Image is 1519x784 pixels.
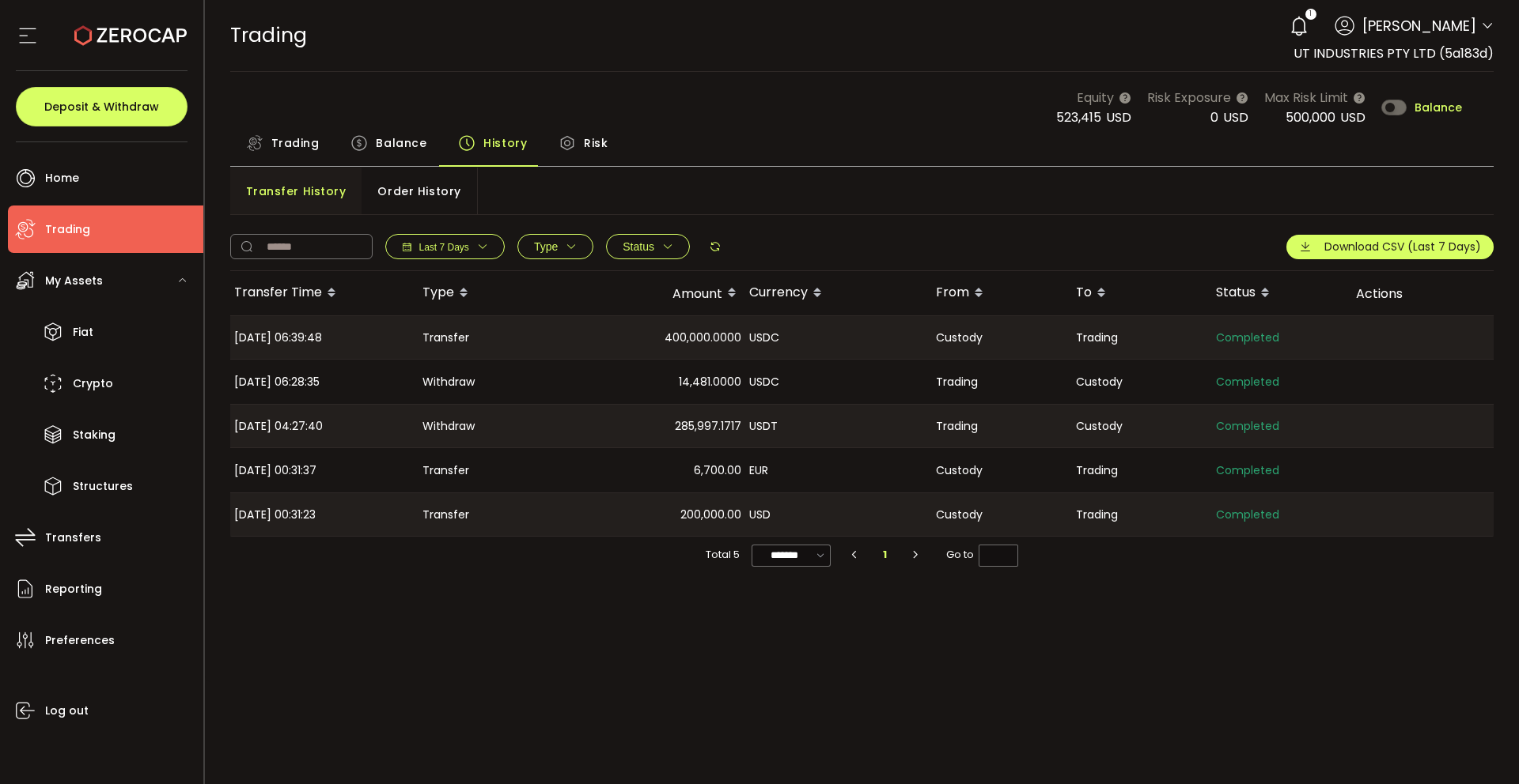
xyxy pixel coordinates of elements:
span: Custody [1076,373,1123,391]
span: Trading [271,127,320,159]
span: 500,000 [1286,108,1335,126]
span: USD [1223,108,1248,126]
div: Amount [559,280,745,307]
span: Transfer [422,506,469,524]
span: Withdraw [422,417,475,435]
span: USDT [749,417,778,435]
span: Trading [936,417,978,435]
span: My Assets [45,269,103,292]
span: Deposit & Withdraw [44,101,159,112]
div: Type [419,280,559,307]
span: Balance [376,127,426,159]
span: Log out [45,699,89,722]
span: Trading [1076,462,1118,480]
span: 1 [1309,9,1312,20]
span: Crypto [73,372,113,395]
iframe: Chat Widget [1440,708,1519,784]
span: Home [45,167,79,190]
span: Max Risk Limit [1264,88,1348,107]
span: 400,000.0000 [665,329,741,347]
span: 285,997.1717 [675,417,741,435]
span: Completed [1216,373,1279,391]
span: Type [534,240,558,253]
span: Reporting [45,578,102,601]
span: [DATE] 06:28:35 [234,373,320,391]
span: Transfer [422,329,469,347]
span: EUR [749,462,768,480]
span: USD [749,506,771,524]
span: Custody [936,506,983,524]
span: Trading [230,21,307,49]
button: Last 7 Days [385,234,505,259]
div: Transfer Time [230,280,419,307]
span: Trading [45,218,90,241]
span: Completed [1216,329,1279,347]
span: Withdraw [422,373,475,391]
span: USD [1106,108,1131,126]
li: 1 [871,544,900,566]
span: UT INDUSTRIES PTY LTD (5a183d) [1294,44,1494,62]
span: 6,700.00 [694,462,741,480]
span: Status [623,240,654,253]
span: Download CSV (Last 7 Days) [1324,239,1481,255]
span: Equity [1077,88,1114,107]
span: [DATE] 00:31:23 [234,506,316,524]
span: 14,481.0000 [679,373,741,391]
div: Currency [745,280,932,307]
span: Custody [936,329,983,347]
span: Completed [1216,506,1279,524]
span: Risk [584,127,608,159]
span: Total 5 [706,544,740,566]
span: USD [1340,108,1366,126]
span: USDC [749,373,779,391]
span: [PERSON_NAME] [1362,15,1476,36]
span: [DATE] 04:27:40 [234,417,323,435]
span: Completed [1216,462,1279,480]
span: Risk Exposure [1147,88,1231,107]
span: Staking [73,424,116,447]
span: Structures [73,475,133,498]
span: Trading [1076,329,1118,347]
span: [DATE] 00:31:37 [234,462,316,480]
span: [DATE] 06:39:48 [234,329,322,347]
span: 0 [1210,108,1218,126]
span: Fiat [73,321,93,344]
span: Transfers [45,526,101,549]
span: Custody [1076,417,1123,435]
button: Deposit & Withdraw [16,87,188,126]
div: From [932,280,1072,307]
span: Transfer History [246,175,347,207]
span: Trading [936,373,978,391]
span: 200,000.00 [680,506,741,524]
div: Status [1212,280,1352,307]
span: Last 7 Days [419,242,469,253]
span: Balance [1415,102,1462,113]
div: Actions [1352,285,1494,303]
span: Go to [946,544,1018,566]
span: History [483,127,527,159]
span: Preferences [45,629,115,652]
button: Status [606,234,690,259]
button: Type [517,234,593,259]
span: Order History [377,175,460,207]
span: Custody [936,462,983,480]
span: Transfer [422,462,469,480]
span: 523,415 [1056,108,1101,126]
span: USDC [749,329,779,347]
span: Completed [1216,417,1279,435]
div: To [1072,280,1212,307]
span: Trading [1076,506,1118,524]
